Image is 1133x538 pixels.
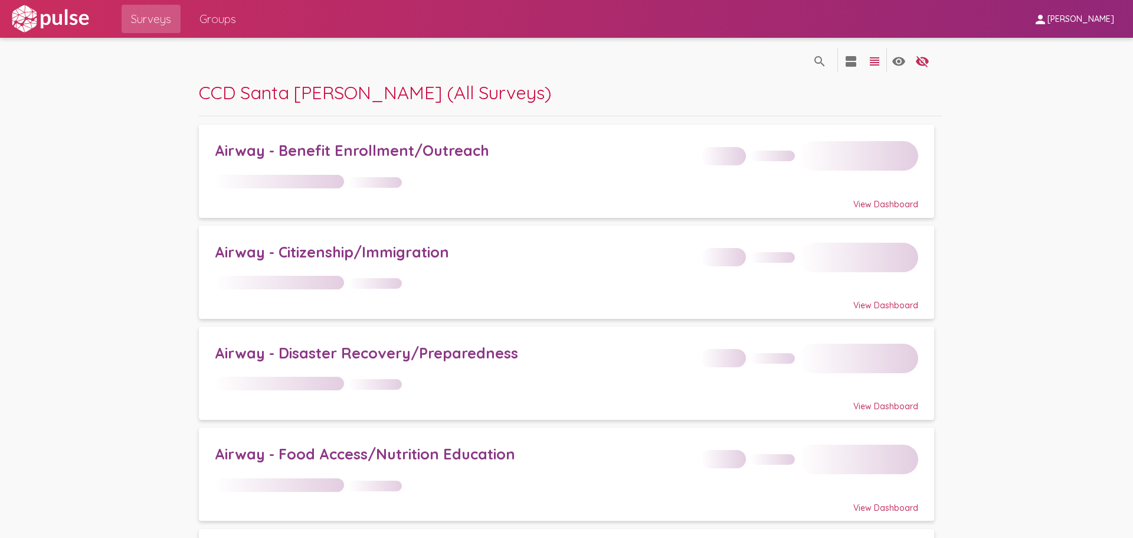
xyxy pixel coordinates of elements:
[199,327,934,420] a: Airway - Disaster Recovery/PreparednessView Dashboard
[887,48,911,72] button: language
[131,8,171,30] span: Surveys
[1033,12,1047,27] mat-icon: person
[215,243,693,261] div: Airway - Citizenship/Immigration
[1024,8,1124,30] button: [PERSON_NAME]
[190,5,245,33] a: Groups
[199,8,236,30] span: Groups
[911,48,934,72] button: language
[915,54,929,69] mat-icon: language
[122,5,181,33] a: Surveys
[844,54,858,69] mat-icon: language
[199,226,934,319] a: Airway - Citizenship/ImmigrationView Dashboard
[215,390,918,412] div: View Dashboard
[867,54,882,69] mat-icon: language
[1047,14,1114,25] span: [PERSON_NAME]
[808,48,831,72] button: language
[215,141,693,159] div: Airway - Benefit Enrollment/Outreach
[215,344,693,362] div: Airway - Disaster Recovery/Preparedness
[199,81,552,104] span: CCD Santa [PERSON_NAME] (All Surveys)
[9,4,91,34] img: white-logo.svg
[199,125,934,218] a: Airway - Benefit Enrollment/OutreachView Dashboard
[892,54,906,69] mat-icon: language
[863,48,886,72] button: language
[813,54,827,69] mat-icon: language
[215,492,918,513] div: View Dashboard
[215,188,918,210] div: View Dashboard
[199,428,934,521] a: Airway - Food Access/Nutrition EducationView Dashboard
[839,48,863,72] button: language
[215,289,918,311] div: View Dashboard
[215,445,693,463] div: Airway - Food Access/Nutrition Education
